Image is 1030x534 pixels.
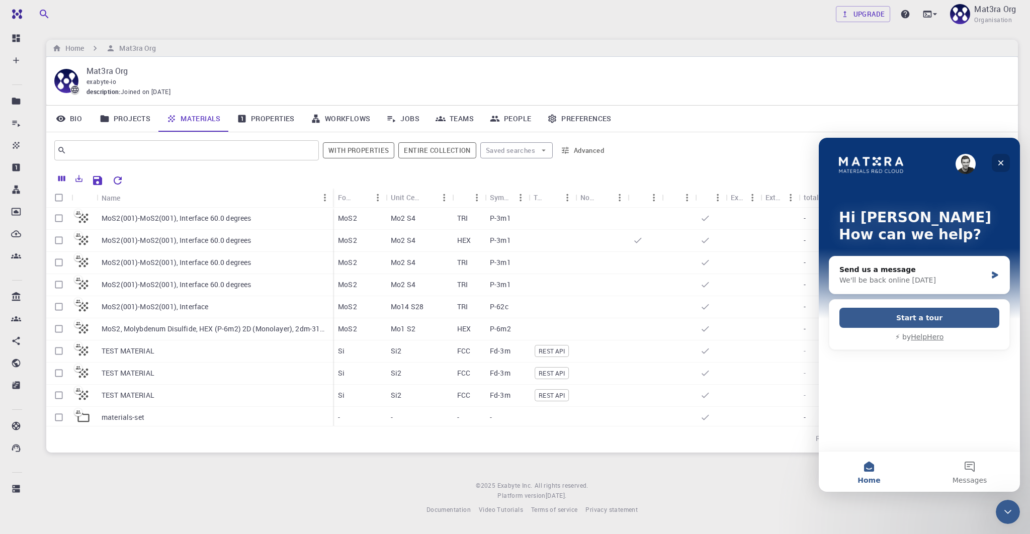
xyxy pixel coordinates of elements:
p: - [804,235,806,245]
button: Menu [436,190,452,206]
button: Menu [646,190,662,206]
button: Entire collection [398,142,476,158]
a: Jobs [378,106,427,132]
a: Properties [229,106,303,132]
button: Menu [512,190,529,206]
p: TRI [457,280,468,290]
button: Reset Explorer Settings [108,170,128,191]
button: Menu [559,190,575,206]
div: Symmetry [490,188,512,207]
span: Show only materials with calculated properties [323,142,395,158]
a: Bio [46,106,92,132]
button: Menu [783,190,799,206]
p: Mo14 S28 [391,302,423,312]
p: - [457,412,459,422]
div: - [799,340,910,363]
div: - [799,385,910,407]
button: Advanced [557,142,609,158]
a: Terms of service [531,505,577,515]
p: MoS2 [338,302,357,312]
p: P-62c [490,302,508,312]
button: Menu [679,190,695,206]
p: Si [338,346,345,356]
p: TEST MATERIAL [102,390,154,400]
p: Fd-3m [490,368,510,378]
p: HEX [457,324,471,334]
a: [DATE]. [546,491,567,501]
p: MoS2, Molybdenum Disulfide, HEX (P-6m2) 2D (Monolayer), 2dm-3150 [102,324,328,334]
p: Si [338,390,345,400]
span: All rights reserved. [535,481,588,491]
div: Non-periodic [575,188,628,207]
button: Save Explorer Settings [88,170,108,191]
div: Non-periodic [580,188,595,207]
p: MoS2(001)-MoS2(001), Interface 60.0 degrees [102,257,251,268]
p: - [338,412,340,422]
p: Mat3ra Org [87,65,1002,77]
div: Public [695,188,726,207]
p: HEX [457,235,471,245]
span: REST API [535,391,568,400]
button: Menu [370,190,386,206]
button: Menu [612,190,628,206]
div: Ext+web [765,188,783,207]
button: Sort [457,190,473,206]
p: Fd-3m [490,390,510,400]
a: Materials [158,106,229,132]
button: Menu [317,190,333,206]
p: - [804,412,806,422]
div: Tags [529,188,575,207]
span: Support [21,7,57,16]
div: Ext+lnk [731,188,744,207]
span: Terms of service [531,505,577,513]
a: Documentation [426,505,471,515]
button: With properties [323,142,395,158]
p: - [490,412,492,422]
p: P-3m1 [490,213,511,223]
span: description : [87,87,121,97]
div: Unit Cell Formula [386,188,452,207]
p: - [804,257,806,268]
a: Exabyte Inc. [497,481,533,491]
p: MoS2 [338,280,357,290]
span: REST API [535,347,568,355]
span: [DATE] . [546,491,567,499]
a: Privacy statement [585,505,638,515]
img: logo [8,9,22,19]
p: Mat3ra Org [974,3,1016,15]
div: Shared [662,188,695,207]
p: TRI [457,302,468,312]
p: MoS2(001)-MoS2(001), Interface 60.0 degrees [102,235,251,245]
p: Rows per page: [816,433,865,445]
span: Filter throughout whole library including sets (folders) [398,142,476,158]
a: Video Tutorials [479,505,523,515]
span: Joined on [DATE] [121,87,170,97]
p: MoS2 [338,235,357,245]
p: materials-set [102,412,144,422]
p: TRI [457,257,468,268]
p: MoS2(001)-MoS2(001), Interface 60.0 degrees [102,280,251,290]
p: MoS2 [338,257,357,268]
span: Exabyte Inc. [497,481,533,489]
p: Mo2 S4 [391,235,415,245]
div: Default [628,188,662,207]
iframe: Intercom live chat [996,500,1020,524]
button: Sort [354,190,370,206]
p: - [391,412,393,422]
a: Workflows [303,106,379,132]
p: MoS2(001)-MoS2(001), Interface [102,302,209,312]
span: Documentation [426,505,471,513]
a: Teams [427,106,482,132]
a: People [482,106,539,132]
button: Sort [700,190,716,206]
div: - [799,363,910,385]
img: Mat3ra Org [950,4,970,24]
p: FCC [457,346,470,356]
